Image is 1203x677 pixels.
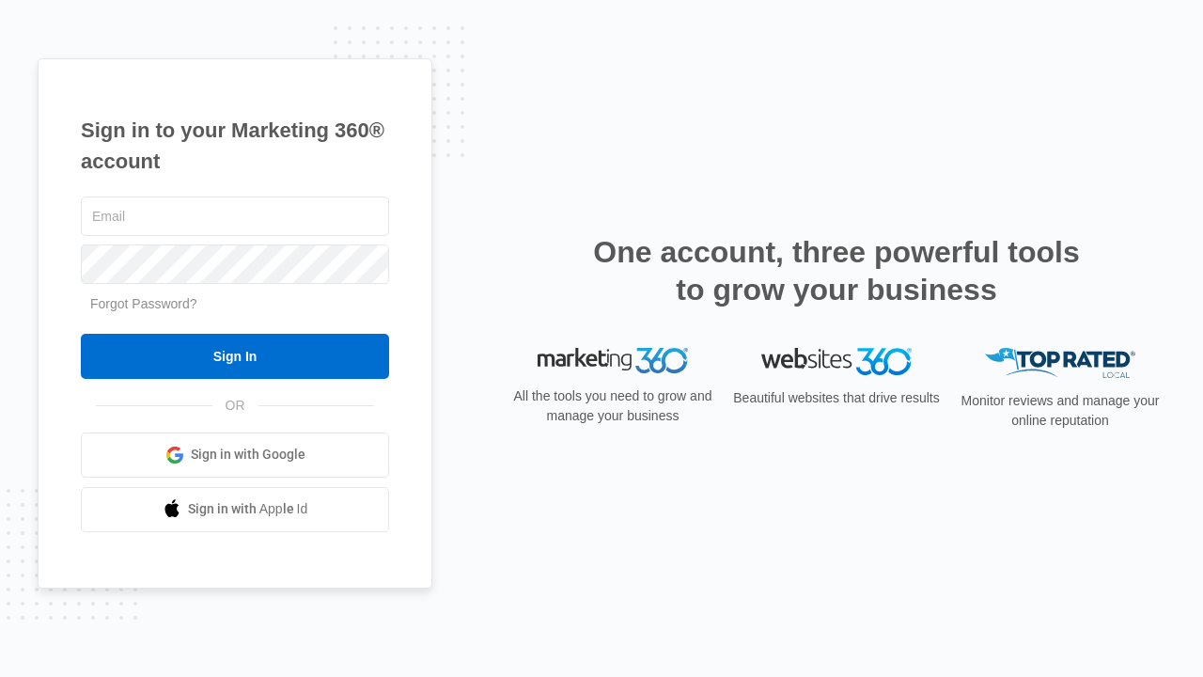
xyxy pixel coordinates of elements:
[81,115,389,177] h1: Sign in to your Marketing 360® account
[508,386,718,426] p: All the tools you need to grow and manage your business
[188,499,308,519] span: Sign in with Apple Id
[191,445,305,464] span: Sign in with Google
[955,391,1165,431] p: Monitor reviews and manage your online reputation
[985,348,1135,379] img: Top Rated Local
[81,487,389,532] a: Sign in with Apple Id
[538,348,688,374] img: Marketing 360
[587,233,1086,308] h2: One account, three powerful tools to grow your business
[212,396,258,416] span: OR
[761,348,912,375] img: Websites 360
[90,296,197,311] a: Forgot Password?
[81,334,389,379] input: Sign In
[731,388,942,408] p: Beautiful websites that drive results
[81,433,389,478] a: Sign in with Google
[81,197,389,236] input: Email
